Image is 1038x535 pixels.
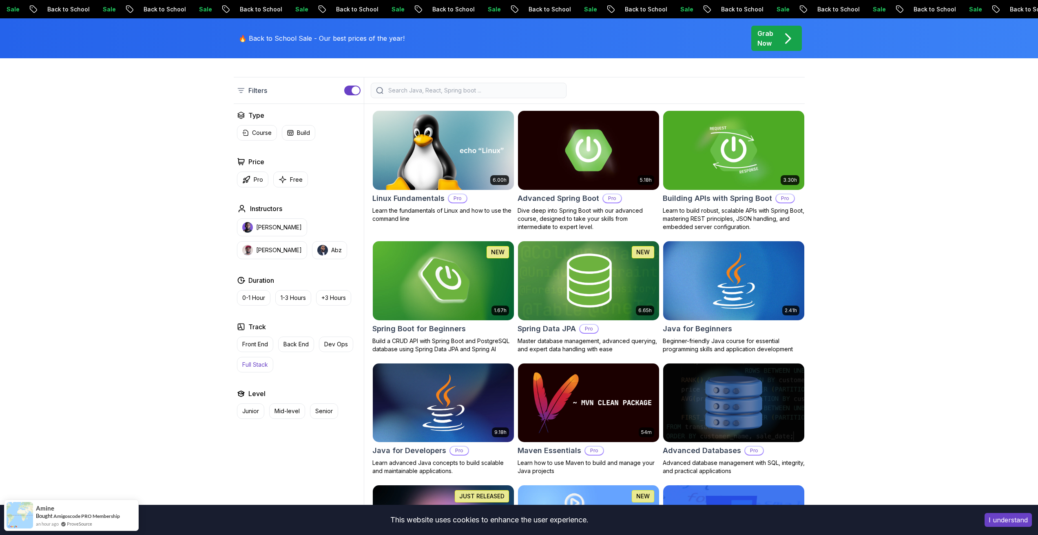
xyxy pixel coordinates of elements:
[580,325,598,333] p: Pro
[518,459,660,475] p: Learn how to use Maven to build and manage your Java projects
[371,5,397,13] p: Sale
[663,241,805,353] a: Java for Beginners card2.41hJava for BeginnersBeginner-friendly Java course for essential program...
[663,241,804,320] img: Java for Beginners card
[518,337,660,353] p: Master database management, advanced querying, and expert data handling with ease
[53,513,120,520] a: Amigoscode PRO Membership
[641,429,652,436] p: 54m
[273,172,308,187] button: Free
[237,337,273,352] button: Front End
[248,322,266,332] h2: Track
[316,290,351,306] button: +3 Hours
[949,5,975,13] p: Sale
[219,5,275,13] p: Back to School
[518,207,660,231] p: Dive deep into Spring Boot with our advanced course, designed to take your skills from intermedia...
[756,5,782,13] p: Sale
[372,445,446,456] h2: Java for Developers
[248,157,264,167] h2: Price
[518,241,659,320] img: Spring Data JPA card
[256,246,302,254] p: [PERSON_NAME]
[237,125,277,141] button: Course
[290,176,303,184] p: Free
[663,445,741,456] h2: Advanced Databases
[663,363,805,476] a: Advanced Databases cardAdvanced DatabasesProAdvanced database management with SQL, integrity, and...
[372,323,466,335] h2: Spring Boot for Beginners
[242,222,253,233] img: instructor img
[269,403,305,419] button: Mid-level
[494,429,507,436] p: 9.18h
[242,245,253,255] img: instructor img
[412,5,467,13] p: Back to School
[254,176,263,184] p: Pro
[564,5,590,13] p: Sale
[663,459,805,475] p: Advanced database management with SQL, integrity, and practical applications
[745,447,763,455] p: Pro
[518,111,659,190] img: Advanced Spring Boot card
[491,248,505,256] p: NEW
[283,340,309,348] p: Back End
[373,363,514,443] img: Java for Developers card
[636,248,650,256] p: NEW
[372,110,514,223] a: Linux Fundamentals card6.00hLinux FundamentalsProLearn the fundamentals of Linux and how to use t...
[373,241,514,320] img: Spring Boot for Beginners card
[242,407,259,415] p: Junior
[179,5,205,13] p: Sale
[274,407,300,415] p: Mid-level
[797,5,852,13] p: Back to School
[518,241,660,353] a: Spring Data JPA card6.65hNEWSpring Data JPAProMaster database management, advanced querying, and ...
[663,111,804,190] img: Building APIs with Spring Boot card
[372,337,514,353] p: Build a CRUD API with Spring Boot and PostgreSQL database using Spring Data JPA and Spring AI
[321,294,346,302] p: +3 Hours
[663,207,805,231] p: Learn to build robust, scalable APIs with Spring Boot, mastering REST principles, JSON handling, ...
[852,5,879,13] p: Sale
[985,513,1032,527] button: Accept cookies
[518,193,599,204] h2: Advanced Spring Boot
[663,193,772,204] h2: Building APIs with Spring Boot
[316,5,371,13] p: Back to School
[248,389,266,398] h2: Level
[282,125,315,141] button: Build
[373,111,514,190] img: Linux Fundamentals card
[237,290,270,306] button: 0-1 Hour
[36,520,59,527] span: an hour ago
[638,307,652,314] p: 6.65h
[387,86,561,95] input: Search Java, React, Spring boot ...
[449,194,467,203] p: Pro
[27,5,82,13] p: Back to School
[663,323,732,335] h2: Java for Beginners
[324,340,348,348] p: Dev Ops
[372,207,514,223] p: Learn the fundamentals of Linux and how to use the command line
[317,245,328,255] img: instructor img
[508,5,564,13] p: Back to School
[459,492,505,500] p: JUST RELEASED
[372,363,514,476] a: Java for Developers card9.18hJava for DevelopersProLearn advanced Java concepts to build scalable...
[518,323,576,335] h2: Spring Data JPA
[319,337,353,352] button: Dev Ops
[450,447,468,455] p: Pro
[278,337,314,352] button: Back End
[237,357,273,372] button: Full Stack
[67,520,92,527] a: ProveSource
[237,172,268,187] button: Pro
[248,110,264,120] h2: Type
[518,363,659,443] img: Maven Essentials card
[663,110,805,231] a: Building APIs with Spring Boot card3.30hBuilding APIs with Spring BootProLearn to build robust, s...
[372,241,514,353] a: Spring Boot for Beginners card1.67hNEWSpring Boot for BeginnersBuild a CRUD API with Spring Boot ...
[242,361,268,369] p: Full Stack
[757,29,773,48] p: Grab Now
[518,110,660,231] a: Advanced Spring Boot card5.18hAdvanced Spring BootProDive deep into Spring Boot with our advanced...
[248,275,274,285] h2: Duration
[36,505,54,512] span: Amine
[372,193,445,204] h2: Linux Fundamentals
[660,5,686,13] p: Sale
[585,447,603,455] p: Pro
[701,5,756,13] p: Back to School
[297,129,310,137] p: Build
[518,445,581,456] h2: Maven Essentials
[281,294,306,302] p: 1-3 Hours
[237,218,307,236] button: instructor img[PERSON_NAME]
[275,5,301,13] p: Sale
[237,403,264,419] button: Junior
[7,502,33,528] img: provesource social proof notification image
[315,407,333,415] p: Senior
[640,177,652,183] p: 5.18h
